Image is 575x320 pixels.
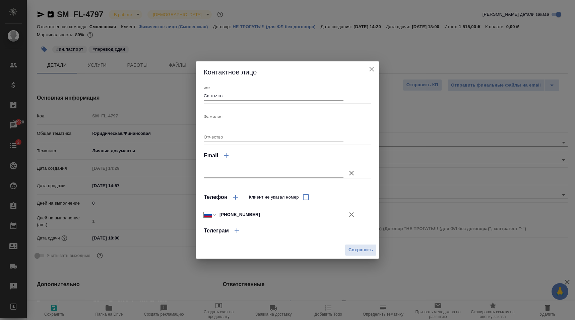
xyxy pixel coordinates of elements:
h4: Телефон [204,193,228,201]
span: Клиент не указал номер [249,194,299,201]
h4: Телеграм [204,227,229,235]
input: ✎ Введи что-нибудь [217,210,343,219]
button: close [367,64,377,74]
button: Сохранить [345,244,377,256]
button: Добавить [229,223,245,239]
span: Сохранить [348,246,373,254]
button: Добавить [218,148,234,164]
span: Контактное лицо [204,68,257,76]
label: Имя [204,86,210,90]
button: Добавить [228,189,244,205]
h4: Email [204,152,218,160]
